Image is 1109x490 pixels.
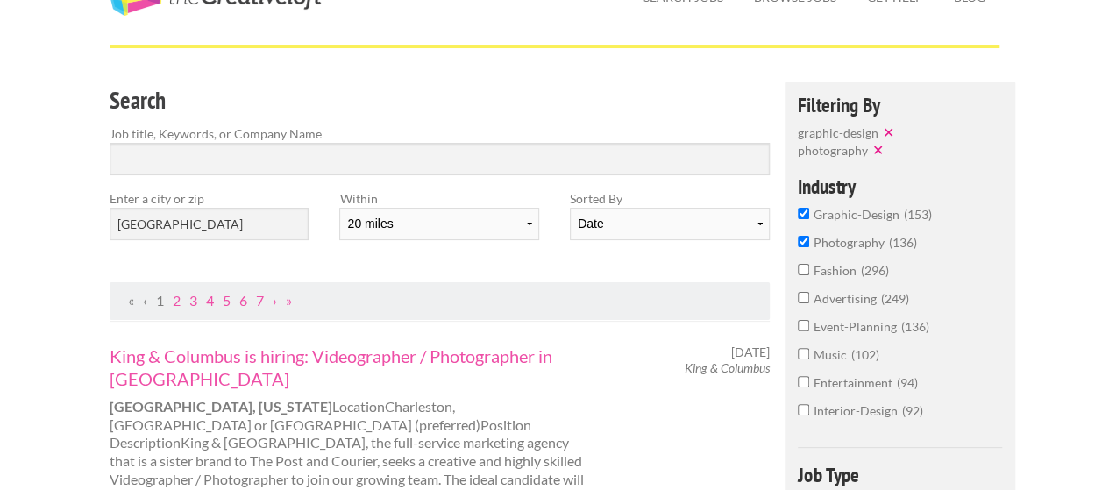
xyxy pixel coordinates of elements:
span: event-planning [814,319,901,334]
em: King & Columbus [685,360,770,375]
a: Page 6 [239,292,247,309]
input: Search [110,143,770,175]
input: fashion296 [798,264,809,275]
h4: Job Type [798,465,1002,485]
input: graphic-design153 [798,208,809,219]
span: advertising [814,291,881,306]
label: Sorted By [570,189,769,208]
span: entertainment [814,375,897,390]
a: Page 2 [173,292,181,309]
button: ✕ [868,141,892,159]
h3: Search [110,84,770,117]
span: 92 [902,403,923,418]
a: Next Page [273,292,277,309]
input: photography136 [798,236,809,247]
span: fashion [814,263,861,278]
input: advertising249 [798,292,809,303]
span: Previous Page [143,292,147,309]
label: Job title, Keywords, or Company Name [110,124,770,143]
span: First Page [128,292,134,309]
h4: Filtering By [798,95,1002,115]
h4: Industry [798,176,1002,196]
select: Sort results by [570,208,769,240]
span: 94 [897,375,918,390]
span: 249 [881,291,909,306]
strong: [GEOGRAPHIC_DATA], [US_STATE] [110,398,332,415]
label: Within [339,189,538,208]
button: ✕ [878,124,903,141]
span: photography [814,235,889,250]
span: 136 [889,235,917,250]
span: 136 [901,319,929,334]
input: interior-design92 [798,404,809,415]
a: Page 7 [256,292,264,309]
label: Enter a city or zip [110,189,309,208]
input: music102 [798,348,809,359]
a: Page 1 [156,292,164,309]
span: graphic-design [798,125,878,140]
span: graphic-design [814,207,904,222]
span: 102 [851,347,879,362]
span: [DATE] [731,344,770,360]
input: event-planning136 [798,320,809,331]
a: Page 5 [223,292,231,309]
a: Page 3 [189,292,197,309]
span: 153 [904,207,932,222]
span: interior-design [814,403,902,418]
a: Page 4 [206,292,214,309]
a: King & Columbus is hiring: Videographer / Photographer in [GEOGRAPHIC_DATA] [110,344,597,390]
a: Last Page, Page 29 [286,292,292,309]
span: photography [798,143,868,158]
input: entertainment94 [798,376,809,387]
span: 296 [861,263,889,278]
span: music [814,347,851,362]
